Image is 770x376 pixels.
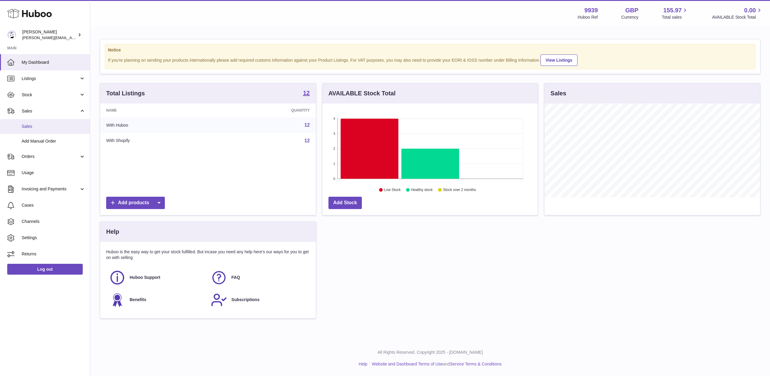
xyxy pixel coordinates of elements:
[662,14,688,20] span: Total sales
[95,350,765,355] p: All Rights Reserved. Copyright 2025 - [DOMAIN_NAME]
[578,14,598,20] div: Huboo Ref
[304,122,310,128] a: 12
[22,186,79,192] span: Invoicing and Payments
[450,362,502,366] a: Service Terms & Conditions
[106,249,310,260] p: Huboo is the easy way to get your stock fulfilled. But incase you need any help here's our ways f...
[231,275,240,280] span: FAQ
[22,124,85,129] span: Sales
[328,197,362,209] a: Add Stock
[541,54,577,66] a: View Listings
[712,14,763,20] span: AVAILABLE Stock Total
[359,362,368,366] a: Help
[443,188,476,192] text: Stock over 2 months
[231,297,259,303] span: Subscriptions
[304,138,310,143] a: 12
[550,89,566,97] h3: Sales
[100,133,216,149] td: With Shopify
[7,30,16,39] img: tommyhardy@hotmail.com
[625,6,638,14] strong: GBP
[100,117,216,133] td: With Huboo
[333,117,335,120] text: 4
[303,90,310,97] a: 12
[411,188,433,192] text: Healthy stock
[333,147,335,150] text: 2
[22,108,79,114] span: Sales
[22,170,85,176] span: Usage
[130,297,146,303] span: Benefits
[109,292,205,308] a: Benefits
[106,89,145,97] h3: Total Listings
[22,35,121,40] span: [PERSON_NAME][EMAIL_ADDRESS][DOMAIN_NAME]
[22,235,85,241] span: Settings
[663,6,682,14] span: 155.97
[333,177,335,180] text: 0
[22,202,85,208] span: Cases
[333,132,335,135] text: 3
[22,219,85,224] span: Channels
[106,228,119,236] h3: Help
[216,103,316,117] th: Quantity
[22,76,79,82] span: Listings
[22,154,79,159] span: Orders
[384,188,401,192] text: Low Stock
[22,138,85,144] span: Add Manual Order
[712,6,763,20] a: 0.00 AVAILABLE Stock Total
[22,29,76,41] div: [PERSON_NAME]
[22,92,79,98] span: Stock
[108,54,752,66] div: If you're planning on sending your products internationally please add required customs informati...
[108,47,752,53] strong: Notice
[372,362,443,366] a: Website and Dashboard Terms of Use
[211,270,306,286] a: FAQ
[333,162,335,165] text: 1
[662,6,688,20] a: 155.97 Total sales
[109,270,205,286] a: Huboo Support
[7,264,83,275] a: Log out
[130,275,160,280] span: Huboo Support
[211,292,306,308] a: Subscriptions
[744,6,756,14] span: 0.00
[22,251,85,257] span: Returns
[584,6,598,14] strong: 9939
[22,60,85,65] span: My Dashboard
[100,103,216,117] th: Name
[370,361,501,367] li: and
[303,90,310,96] strong: 12
[621,14,639,20] div: Currency
[328,89,396,97] h3: AVAILABLE Stock Total
[106,197,165,209] a: Add products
